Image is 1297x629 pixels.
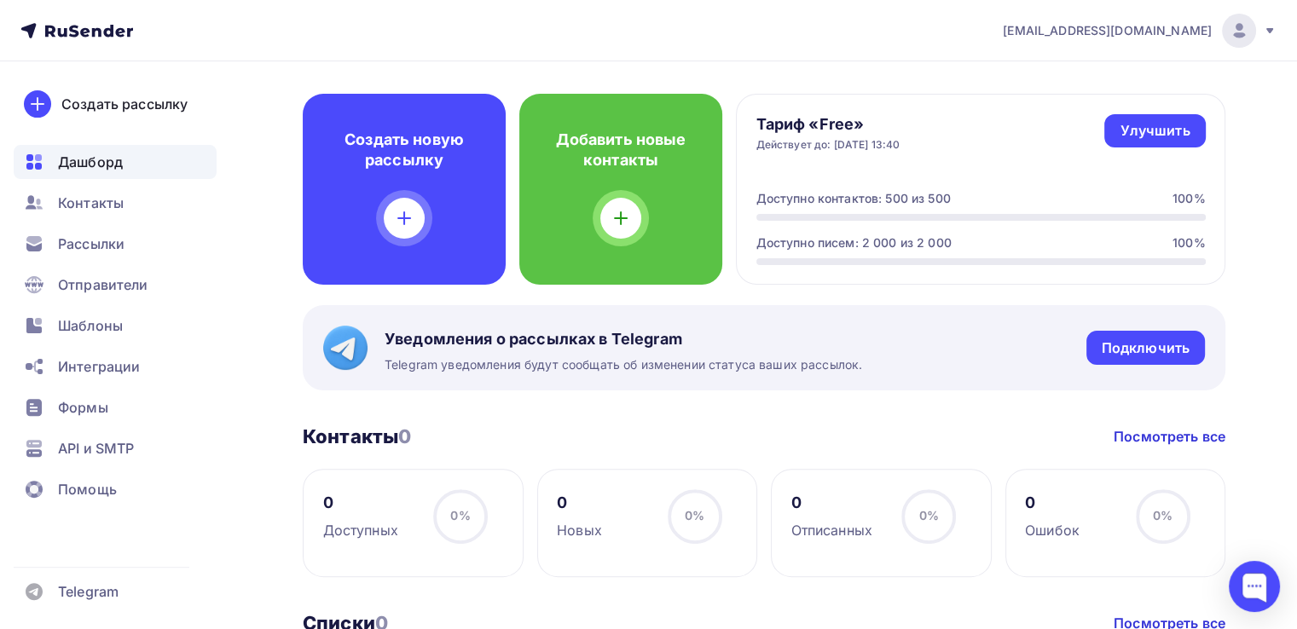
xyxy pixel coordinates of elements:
span: 0% [450,508,470,522]
div: Доступных [323,520,398,540]
div: 0 [557,493,602,513]
div: Ошибок [1025,520,1080,540]
a: Улучшить [1104,114,1205,147]
div: Новых [557,520,602,540]
span: 0% [1153,508,1173,522]
span: Telegram уведомления будут сообщать об изменении статуса ваших рассылок. [385,356,862,373]
h4: Добавить новые контакты [547,130,695,170]
a: Посмотреть все [1114,426,1225,447]
div: 100% [1173,234,1206,251]
div: Улучшить [1120,121,1190,141]
h3: Контакты [303,424,411,448]
a: [EMAIL_ADDRESS][DOMAIN_NAME] [1003,14,1277,48]
span: 0% [918,508,938,522]
span: 0% [685,508,704,522]
div: 0 [1025,493,1080,513]
span: Интеграции [58,356,140,377]
span: API и SMTP [58,438,134,459]
span: 0 [398,425,411,447]
div: Подключить [1102,338,1190,358]
div: 100% [1173,190,1206,207]
a: Рассылки [14,227,217,261]
span: Отправители [58,274,148,295]
a: Отправители [14,268,217,302]
a: Контакты [14,186,217,220]
a: Формы [14,390,217,424]
span: Рассылки [58,234,124,254]
span: [EMAIL_ADDRESS][DOMAIN_NAME] [1003,22,1212,39]
span: Помощь [58,479,117,499]
div: Отписанных [791,520,872,540]
span: Формы [58,397,108,418]
span: Шаблоны [58,315,123,336]
div: 0 [791,493,872,513]
div: Доступно писем: 2 000 из 2 000 [756,234,952,251]
span: Дашборд [58,152,123,172]
div: Создать рассылку [61,94,188,114]
div: 0 [323,493,398,513]
div: Доступно контактов: 500 из 500 [756,190,951,207]
a: Дашборд [14,145,217,179]
div: Действует до: [DATE] 13:40 [756,138,900,152]
h4: Тариф «Free» [756,114,900,135]
h4: Создать новую рассылку [330,130,478,170]
span: Уведомления о рассылках в Telegram [385,329,862,349]
a: Шаблоны [14,309,217,343]
span: Telegram [58,581,119,602]
span: Контакты [58,193,124,213]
